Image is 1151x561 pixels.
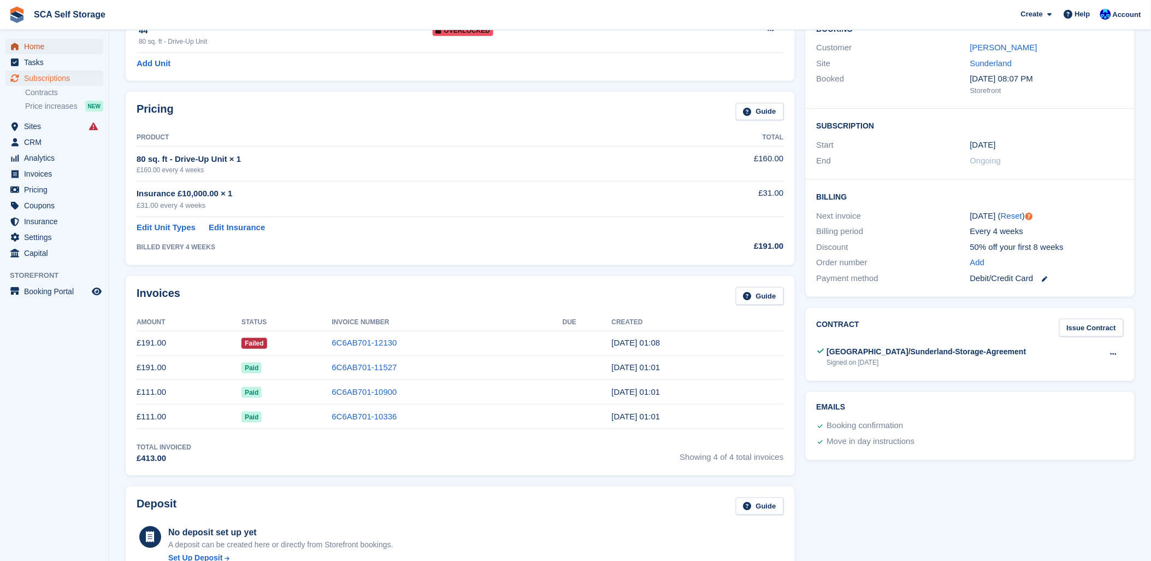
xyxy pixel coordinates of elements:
[612,363,660,372] time: 2025-07-05 00:01:57 UTC
[5,150,103,166] a: menu
[137,314,241,331] th: Amount
[1021,9,1043,20] span: Create
[24,214,90,229] span: Insurance
[137,287,180,305] h2: Invoices
[168,539,393,551] p: A deposit can be created here or directly from Storefront bookings.
[1100,9,1111,20] img: Kelly Neesham
[241,338,267,349] span: Failed
[612,314,784,331] th: Created
[137,165,663,175] div: £160.00 every 4 weeks
[1075,9,1090,20] span: Help
[137,129,663,147] th: Product
[1001,211,1022,220] a: Reset
[137,188,663,200] div: Insurance £10,000.00 × 1
[24,182,90,197] span: Pricing
[5,71,103,86] a: menu
[827,419,904,433] div: Booking confirmation
[5,55,103,70] a: menu
[137,153,663,166] div: 80 sq. ft - Drive-Up Unit × 1
[1024,212,1034,221] div: Tooltip anchor
[433,25,494,36] span: Overlocked
[29,5,110,24] a: SCA Self Storage
[24,39,90,54] span: Home
[817,319,860,337] h2: Contract
[736,498,784,516] a: Guide
[139,37,433,46] div: 80 sq. ft - Drive-Up Unit
[137,380,241,405] td: £111.00
[970,241,1124,254] div: 50% off your first 8 weeks
[137,242,663,252] div: BILLED EVERY 4 WEEKS
[5,284,103,299] a: menu
[24,119,90,134] span: Sites
[663,181,784,217] td: £31.00
[970,85,1124,96] div: Storefront
[612,338,660,347] time: 2025-08-02 00:08:53 UTC
[827,358,1026,367] div: Signed on [DATE]
[817,120,1124,131] h2: Subscription
[827,346,1026,358] div: [GEOGRAPHIC_DATA]/Sunderland-Storage-Agreement
[680,442,784,465] span: Showing 4 of 4 total invoices
[24,150,90,166] span: Analytics
[89,122,98,131] i: Smart entry sync failures have occurred
[5,166,103,182] a: menu
[817,256,970,269] div: Order number
[663,129,784,147] th: Total
[137,103,174,121] h2: Pricing
[970,272,1124,285] div: Debit/Credit Card
[137,452,191,465] div: £413.00
[241,387,262,398] span: Paid
[241,314,332,331] th: Status
[10,270,109,281] span: Storefront
[5,214,103,229] a: menu
[1113,9,1141,20] span: Account
[817,139,970,151] div: Start
[137,200,663,211] div: £31.00 every 4 weeks
[970,73,1124,85] div: [DATE] 08:07 PM
[24,230,90,245] span: Settings
[5,119,103,134] a: menu
[332,338,397,347] a: 6C6AB701-12130
[139,25,433,37] div: 44
[970,59,1012,68] a: Sunderland
[817,403,1124,412] h2: Emails
[817,272,970,285] div: Payment method
[137,498,176,516] h2: Deposit
[137,405,241,429] td: £111.00
[209,221,265,234] a: Edit Insurance
[5,246,103,261] a: menu
[332,387,397,396] a: 6C6AB701-10900
[137,221,196,234] a: Edit Unit Types
[817,191,1124,202] h2: Billing
[612,412,660,421] time: 2025-05-10 00:01:01 UTC
[241,363,262,373] span: Paid
[563,314,612,331] th: Due
[970,43,1037,52] a: [PERSON_NAME]
[817,155,970,167] div: End
[970,225,1124,238] div: Every 4 weeks
[817,241,970,254] div: Discount
[24,166,90,182] span: Invoices
[332,363,397,372] a: 6C6AB701-11527
[241,412,262,423] span: Paid
[25,87,103,98] a: Contracts
[5,135,103,150] a: menu
[970,210,1124,223] div: [DATE] ( )
[736,287,784,305] a: Guide
[24,198,90,213] span: Coupons
[970,139,996,151] time: 2025-05-10 00:00:00 UTC
[970,256,985,269] a: Add
[24,246,90,261] span: Capital
[663,147,784,181] td: £160.00
[5,39,103,54] a: menu
[24,284,90,299] span: Booking Portal
[817,210,970,223] div: Next invoice
[1059,319,1124,337] a: Issue Contract
[5,182,103,197] a: menu
[24,55,90,70] span: Tasks
[827,435,915,448] div: Move in day instructions
[332,314,562,331] th: Invoice Number
[137,442,191,452] div: Total Invoiced
[137,355,241,380] td: £191.00
[817,57,970,70] div: Site
[817,225,970,238] div: Billing period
